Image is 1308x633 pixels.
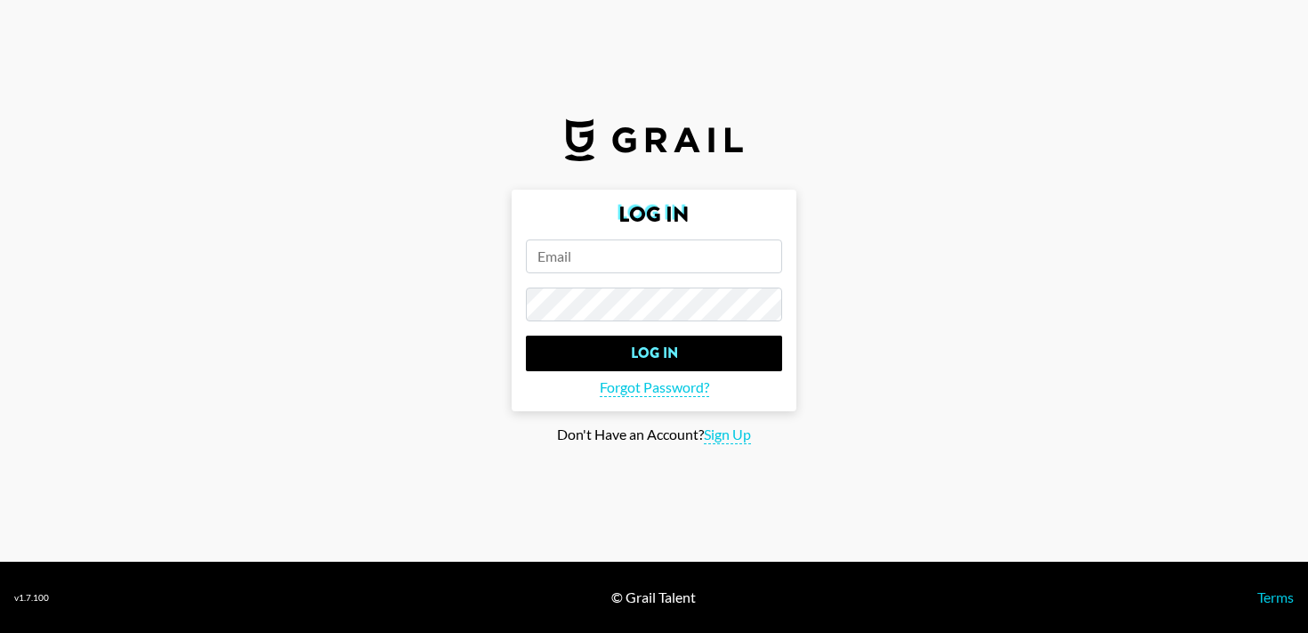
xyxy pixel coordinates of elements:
[1257,588,1294,605] a: Terms
[14,592,49,604] div: v 1.7.100
[565,118,743,161] img: Grail Talent Logo
[704,426,751,444] span: Sign Up
[526,336,782,371] input: Log In
[526,204,782,225] h2: Log In
[14,426,1294,444] div: Don't Have an Account?
[611,588,696,606] div: © Grail Talent
[600,378,709,397] span: Forgot Password?
[526,239,782,273] input: Email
